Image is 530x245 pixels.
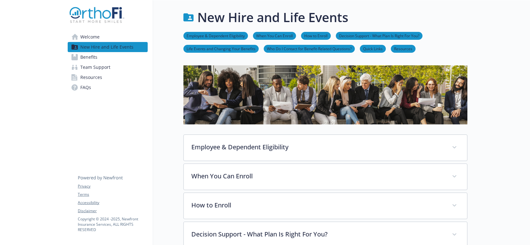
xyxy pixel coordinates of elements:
[183,65,467,124] img: new hire page banner
[78,183,147,189] a: Privacy
[191,142,444,152] p: Employee & Dependent Eligibility
[391,45,416,51] a: Resources
[68,32,148,42] a: Welcome
[264,45,355,51] a: Who Do I Contact for Benefit-Related Questions?
[68,82,148,93] a: FAQs
[78,208,147,214] a: Disclaimer
[78,192,147,197] a: Terms
[80,62,110,72] span: Team Support
[80,42,133,52] span: New Hire and Life Events
[80,52,97,62] span: Benefits
[184,135,467,161] div: Employee & Dependent Eligibility
[191,171,444,181] p: When You Can Enroll
[68,42,148,52] a: New Hire and Life Events
[184,193,467,219] div: How to Enroll
[78,200,147,206] a: Accessibility
[68,62,148,72] a: Team Support
[68,72,148,82] a: Resources
[68,52,148,62] a: Benefits
[301,33,331,39] a: How to Enroll
[78,216,147,232] p: Copyright © 2024 - 2025 , Newfront Insurance Services, ALL RIGHTS RESERVED
[197,8,348,27] h1: New Hire and Life Events
[360,45,386,51] a: Quick Links
[80,82,91,93] span: FAQs
[183,45,259,51] a: Life Events and Changing Your Benefits
[184,164,467,190] div: When You Can Enroll
[80,72,102,82] span: Resources
[183,33,248,39] a: Employee & Dependent Eligibility
[80,32,100,42] span: Welcome
[191,230,444,239] p: Decision Support - What Plan Is Right For You?
[191,200,444,210] p: How to Enroll
[336,33,422,39] a: Decision Support - What Plan Is Right For You?
[253,33,296,39] a: When You Can Enroll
